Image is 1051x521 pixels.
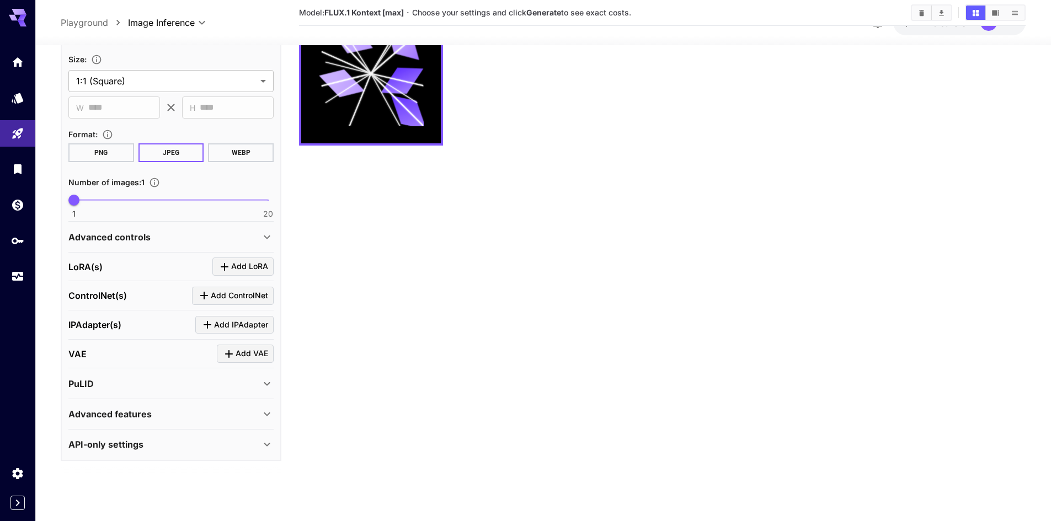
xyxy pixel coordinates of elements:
[412,8,631,17] span: Choose your settings and click to see exact costs.
[263,208,273,219] span: 20
[68,260,103,273] p: LoRA(s)
[933,18,972,28] span: credits left
[217,345,274,363] button: Click to add VAE
[68,347,87,360] p: VAE
[966,6,985,20] button: Show media in grid view
[68,143,134,162] button: PNG
[986,6,1005,20] button: Show media in video view
[208,143,274,162] button: WEBP
[214,318,268,331] span: Add IPAdapter
[68,54,87,63] span: Size :
[231,260,268,273] span: Add LoRA
[932,6,951,20] button: Download All
[407,6,409,19] p: ·
[68,401,274,427] div: Advanced features
[11,127,24,141] div: Playground
[68,177,145,186] span: Number of images : 1
[11,162,24,176] div: Library
[68,230,151,243] p: Advanced controls
[11,466,24,480] div: Settings
[904,18,933,28] span: $22.47
[68,431,274,458] div: API-only settings
[68,318,121,331] p: IPAdapter(s)
[68,438,143,451] p: API-only settings
[68,370,274,396] div: PuLID
[236,347,268,361] span: Add VAE
[299,8,404,17] span: Model:
[190,101,195,114] span: H
[11,270,24,283] div: Usage
[76,74,256,88] span: 1:1 (Square)
[10,496,25,510] button: Expand sidebar
[76,101,84,114] span: W
[68,289,127,302] p: ControlNet(s)
[87,54,106,65] button: Adjust the dimensions of the generated image by specifying its width and height in pixels, or sel...
[72,208,76,219] span: 1
[68,407,152,421] p: Advanced features
[68,377,94,390] p: PuLID
[324,8,404,17] b: FLUX.1 Kontext [max]
[11,198,24,212] div: Wallet
[11,234,24,248] div: API Keys
[192,287,274,305] button: Click to add ControlNet
[11,55,24,69] div: Home
[195,315,274,334] button: Click to add IPAdapter
[911,4,952,21] div: Clear AllDownload All
[61,16,128,29] nav: breadcrumb
[68,223,274,250] div: Advanced controls
[61,16,108,29] a: Playground
[98,129,118,140] button: Choose the file format for the output image.
[526,8,561,17] b: Generate
[128,16,195,29] span: Image Inference
[68,129,98,138] span: Format :
[11,91,24,105] div: Models
[211,289,268,303] span: Add ControlNet
[965,4,1026,21] div: Show media in grid viewShow media in video viewShow media in list view
[138,143,204,162] button: JPEG
[145,177,164,188] button: Specify how many images to generate in a single request. Each image generation will be charged se...
[912,6,931,20] button: Clear All
[212,257,274,276] button: Click to add LoRA
[1005,6,1025,20] button: Show media in list view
